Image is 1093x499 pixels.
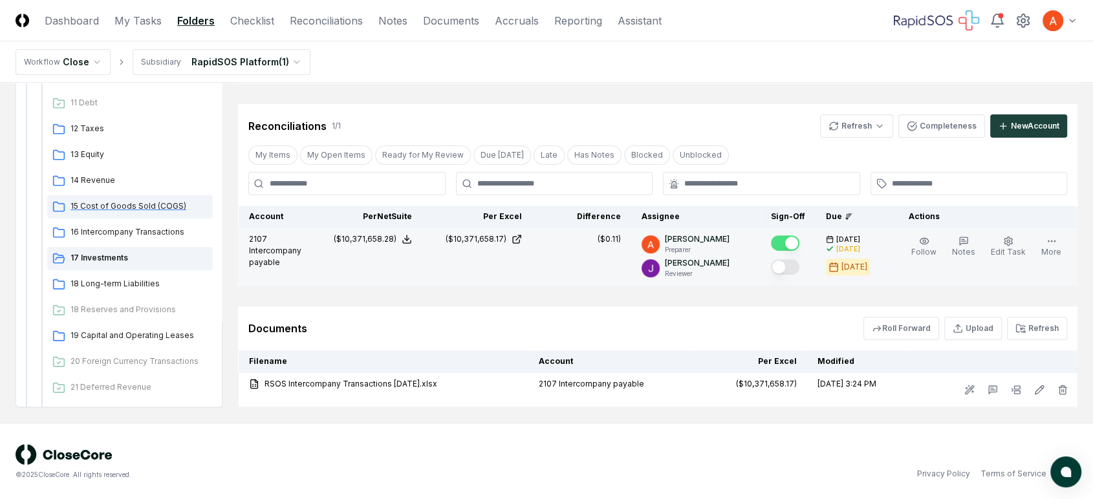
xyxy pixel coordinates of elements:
span: 18 Long-term Liabilities [70,278,208,290]
div: Workflow [24,56,60,68]
nav: breadcrumb [16,49,310,75]
div: [DATE] [836,244,860,254]
span: 16 Intercompany Transactions [70,226,208,238]
a: Reconciliations [290,13,363,28]
button: atlas-launcher [1050,456,1081,487]
div: Account [249,211,302,222]
th: Account [528,350,691,373]
button: My Items [248,145,298,165]
img: Logo [16,14,29,27]
div: 1 / 1 [332,120,341,132]
a: Folders [177,13,215,28]
button: Edit Task [988,233,1028,260]
button: Ready for My Review [375,145,471,165]
img: ACg8ocKTC56tjQR6-o9bi8poVV4j_qMfO6M0RniyL9InnBgkmYdNig=s96-c [642,259,660,277]
a: 15 Cost of Goods Sold (COGS) [47,195,213,218]
th: Filename [239,350,528,373]
a: Accruals [495,13,539,28]
button: Completeness [898,114,985,138]
div: © 2025 CloseCore. All rights reserved. [16,470,546,480]
button: Unblocked [673,145,729,165]
div: ($10,371,658.17) [736,378,797,390]
button: Follow [909,233,939,260]
button: Upload [944,317,1002,340]
div: Subsidiary [141,56,181,68]
div: 2107 Intercompany payable [539,378,681,390]
button: Due Today [473,145,531,165]
span: [DATE] [836,235,860,244]
img: ACg8ocK3mdmu6YYpaRl40uhUUGu9oxSxFSb1vbjsnEih2JuwAH1PGA=s96-c [1043,10,1063,31]
th: Assignee [631,206,761,228]
a: 20 Foreign Currency Transactions [47,350,213,374]
div: Reconciliations [248,118,327,134]
button: Roll Forward [863,317,939,340]
img: RapidSOS logo [894,10,979,31]
button: NewAccount [990,114,1067,138]
span: 2107 [249,234,267,244]
a: 16 Intercompany Transactions [47,221,213,244]
p: Reviewer [665,269,730,279]
a: Assistant [618,13,662,28]
button: Notes [949,233,978,260]
a: Terms of Service [980,468,1046,480]
img: ACg8ocK3mdmu6YYpaRl40uhUUGu9oxSxFSb1vbjsnEih2JuwAH1PGA=s96-c [642,235,660,253]
div: ($10,371,658.17) [446,233,506,245]
th: Difference [532,206,631,228]
span: 12 Taxes [70,123,208,134]
span: 21 Deferred Revenue [70,381,208,393]
button: Late [534,145,565,165]
span: 15 Cost of Goods Sold (COGS) [70,200,208,212]
div: Due [826,211,878,222]
td: [DATE] 3:24 PM [807,373,910,407]
a: 18 Reserves and Provisions [47,299,213,322]
button: Mark complete [771,259,799,275]
div: ($10,371,658.28) [334,233,396,245]
a: Reporting [554,13,602,28]
th: Per Excel [691,350,807,373]
button: My Open Items [300,145,373,165]
span: 17 Investments [70,252,208,264]
div: Documents [248,321,307,336]
th: Modified [807,350,910,373]
a: 19 Capital and Operating Leases [47,324,213,348]
button: Refresh [820,114,893,138]
button: Blocked [624,145,670,165]
span: 20 Foreign Currency Transactions [70,356,208,367]
span: 18 Reserves and Provisions [70,304,208,315]
a: Dashboard [45,13,99,28]
img: logo [16,444,113,465]
button: Refresh [1007,317,1067,340]
span: 13 Equity [70,149,208,160]
a: 14 Revenue [47,169,213,193]
a: RSOS Intercompany Transactions [DATE].xlsx [249,378,518,390]
a: 13 Equity [47,143,213,167]
div: ($0.11) [598,233,621,245]
span: 19 Capital and Operating Leases [70,330,208,341]
a: 21 Deferred Revenue [47,376,213,399]
div: Actions [898,211,1067,222]
button: More [1039,233,1064,260]
a: 17 Investments [47,247,213,270]
span: Follow [911,247,936,257]
a: 18 Long-term Liabilities [47,273,213,296]
a: ($10,371,658.17) [433,233,522,245]
p: Preparer [665,245,730,255]
a: Notes [378,13,407,28]
a: Documents [423,13,479,28]
span: Intercompany payable [249,246,301,267]
a: Checklist [230,13,274,28]
button: Mark complete [771,235,799,251]
a: 22 R&D Expenses [47,402,213,425]
a: 12 Taxes [47,118,213,141]
span: Notes [952,247,975,257]
th: Per NetSuite [312,206,422,228]
a: My Tasks [114,13,162,28]
th: Sign-Off [761,206,816,228]
p: [PERSON_NAME] [665,233,730,245]
span: Edit Task [991,247,1026,257]
p: [PERSON_NAME] [665,257,730,269]
a: Privacy Policy [917,468,970,480]
span: 11 Debt [70,97,208,109]
div: New Account [1011,120,1059,132]
th: Per Excel [422,206,532,228]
